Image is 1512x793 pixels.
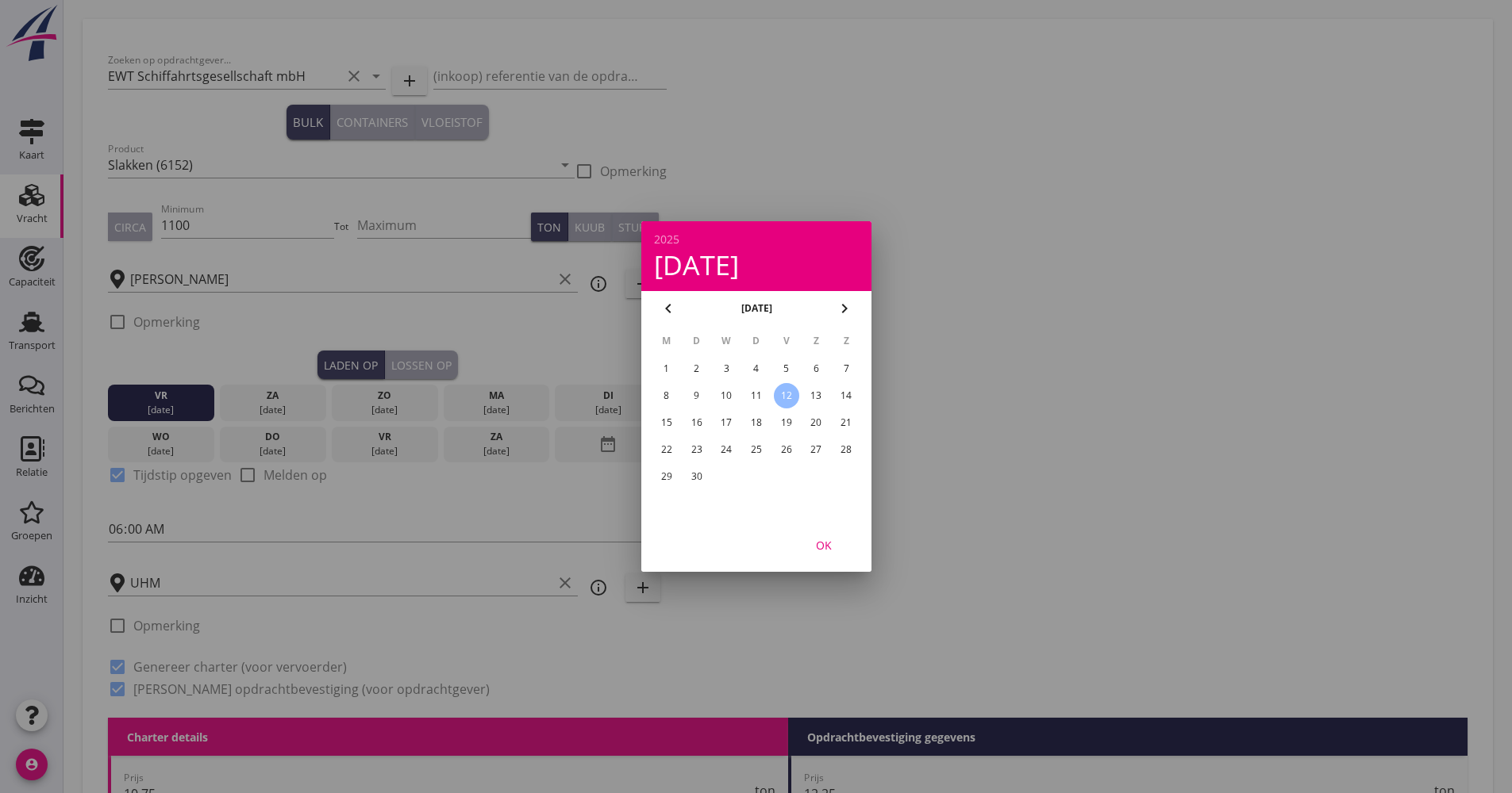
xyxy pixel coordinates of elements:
th: M [652,328,681,354]
i: chevron_left [659,299,678,318]
div: [DATE] [654,251,859,278]
th: D [682,328,710,354]
button: 27 [803,437,829,462]
button: 25 [743,437,768,462]
button: 24 [714,437,739,462]
button: 18 [743,410,768,435]
th: D [742,328,771,354]
button: 13 [803,383,829,408]
button: 11 [743,383,768,408]
button: 12 [773,383,798,408]
th: W [712,328,741,354]
button: 9 [683,383,709,408]
button: 4 [743,356,768,381]
button: 5 [773,356,798,381]
button: 21 [833,410,859,435]
button: 8 [653,383,679,408]
button: 15 [653,410,679,435]
div: OK [802,537,846,554]
button: 19 [773,410,798,435]
button: [DATE] [736,297,776,320]
button: 29 [653,464,679,489]
button: 23 [683,437,709,462]
div: 2025 [654,234,859,245]
button: 16 [683,410,709,435]
button: 22 [653,437,679,462]
th: Z [832,328,860,354]
button: 6 [803,356,829,381]
button: 14 [833,383,859,408]
button: 20 [803,410,829,435]
button: 26 [773,437,798,462]
button: 7 [833,356,859,381]
button: 17 [714,410,739,435]
button: OK [789,531,859,559]
button: 1 [653,356,679,381]
th: Z [802,328,830,354]
button: 2 [683,356,709,381]
button: 10 [714,383,739,408]
th: V [771,328,800,354]
i: chevron_right [835,299,854,318]
button: 3 [714,356,739,381]
button: 30 [683,464,709,489]
button: 28 [833,437,859,462]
